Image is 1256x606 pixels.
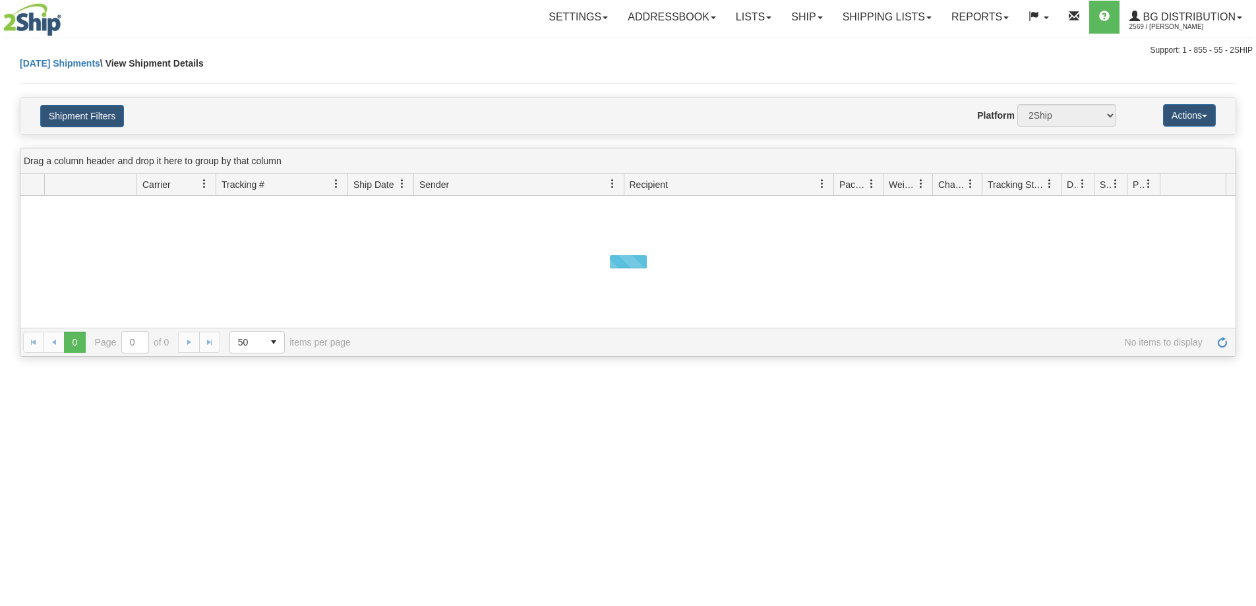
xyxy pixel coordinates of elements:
span: No items to display [369,337,1203,348]
span: items per page [229,331,351,353]
span: Packages [839,178,867,191]
span: Weight [889,178,916,191]
button: Shipment Filters [40,105,124,127]
button: Actions [1163,104,1216,127]
a: Weight filter column settings [910,173,932,195]
span: Recipient [630,178,668,191]
a: BG Distribution 2569 / [PERSON_NAME] [1120,1,1252,34]
span: Pickup Status [1133,178,1144,191]
span: Page 0 [64,332,85,353]
span: Ship Date [353,178,394,191]
a: Sender filter column settings [601,173,624,195]
a: Settings [539,1,618,34]
a: Reports [942,1,1019,34]
a: Charge filter column settings [959,173,982,195]
span: BG Distribution [1140,11,1236,22]
span: select [263,332,284,353]
span: Carrier [142,178,171,191]
div: Support: 1 - 855 - 55 - 2SHIP [3,45,1253,56]
a: Tracking Status filter column settings [1038,173,1061,195]
span: 2569 / [PERSON_NAME] [1129,20,1228,34]
span: 50 [238,336,255,349]
a: Addressbook [618,1,726,34]
div: grid grouping header [20,148,1236,174]
span: Shipment Issues [1100,178,1111,191]
a: Shipment Issues filter column settings [1104,173,1127,195]
a: Recipient filter column settings [811,173,833,195]
a: Ship Date filter column settings [391,173,413,195]
a: Pickup Status filter column settings [1137,173,1160,195]
a: Ship [781,1,832,34]
a: Tracking # filter column settings [325,173,347,195]
a: Lists [726,1,781,34]
span: Charge [938,178,966,191]
span: \ View Shipment Details [100,58,204,69]
a: Carrier filter column settings [193,173,216,195]
span: Tracking Status [988,178,1045,191]
a: Shipping lists [833,1,942,34]
a: [DATE] Shipments [20,58,100,69]
span: Tracking # [222,178,264,191]
span: Page of 0 [95,331,169,353]
span: Sender [419,178,449,191]
a: Refresh [1212,332,1233,353]
img: logo2569.jpg [3,3,61,36]
span: Delivery Status [1067,178,1078,191]
label: Platform [977,109,1015,122]
a: Packages filter column settings [860,173,883,195]
a: Delivery Status filter column settings [1071,173,1094,195]
span: Page sizes drop down [229,331,285,353]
